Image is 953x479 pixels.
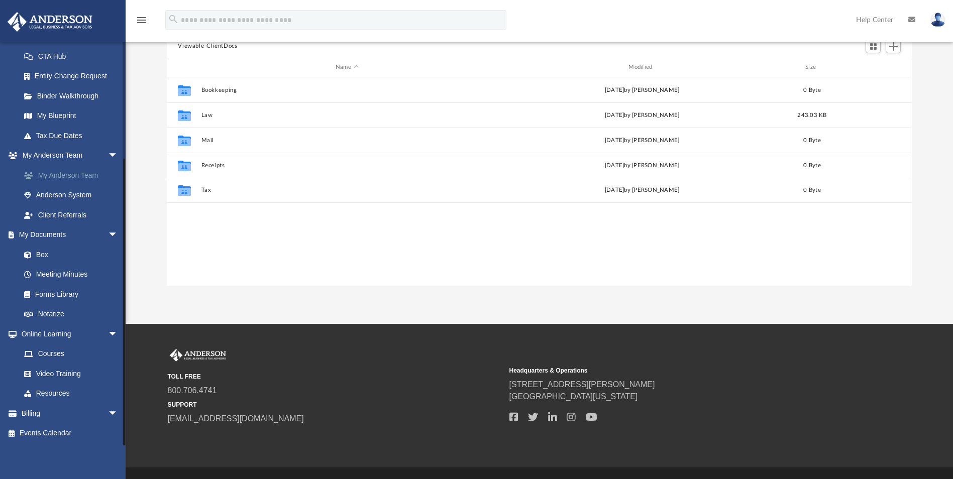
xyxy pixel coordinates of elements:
[14,364,123,384] a: Video Training
[804,138,821,143] span: 0 Byte
[14,284,123,304] a: Forms Library
[14,304,128,324] a: Notarize
[168,372,502,381] small: TOLL FREE
[7,324,128,344] a: Online Learningarrow_drop_down
[7,403,133,423] a: Billingarrow_drop_down
[168,349,228,362] img: Anderson Advisors Platinum Portal
[14,86,133,106] a: Binder Walkthrough
[14,265,128,285] a: Meeting Minutes
[804,163,821,168] span: 0 Byte
[136,14,148,26] i: menu
[201,87,492,93] button: Bookkeeping
[108,324,128,344] span: arrow_drop_down
[14,126,133,146] a: Tax Due Dates
[7,146,133,166] a: My Anderson Teamarrow_drop_down
[837,63,907,72] div: id
[136,19,148,26] a: menu
[930,13,945,27] img: User Pic
[14,165,133,185] a: My Anderson Team
[14,245,123,265] a: Box
[201,63,492,72] div: Name
[201,162,492,169] button: Receipts
[14,106,128,126] a: My Blueprint
[509,392,638,401] a: [GEOGRAPHIC_DATA][US_STATE]
[14,46,133,66] a: CTA Hub
[108,146,128,166] span: arrow_drop_down
[108,403,128,424] span: arrow_drop_down
[7,423,133,443] a: Events Calendar
[168,14,179,25] i: search
[497,186,788,195] div: [DATE] by [PERSON_NAME]
[792,63,832,72] div: Size
[168,400,502,409] small: SUPPORT
[14,185,133,205] a: Anderson System
[804,188,821,193] span: 0 Byte
[497,111,788,120] div: [DATE] by [PERSON_NAME]
[496,63,788,72] div: Modified
[509,366,844,375] small: Headquarters & Operations
[168,386,217,395] a: 800.706.4741
[178,42,237,51] button: Viewable-ClientDocs
[14,384,128,404] a: Resources
[509,380,655,389] a: [STREET_ADDRESS][PERSON_NAME]
[201,137,492,144] button: Mail
[804,87,821,93] span: 0 Byte
[886,39,901,53] button: Add
[7,225,128,245] a: My Documentsarrow_drop_down
[171,63,196,72] div: id
[168,414,304,423] a: [EMAIL_ADDRESS][DOMAIN_NAME]
[108,225,128,246] span: arrow_drop_down
[14,344,128,364] a: Courses
[14,66,133,86] a: Entity Change Request
[866,39,881,53] button: Switch to Grid View
[5,12,95,32] img: Anderson Advisors Platinum Portal
[497,86,788,95] div: [DATE] by [PERSON_NAME]
[201,187,492,194] button: Tax
[201,112,492,118] button: Law
[14,205,133,225] a: Client Referrals
[497,136,788,145] div: [DATE] by [PERSON_NAME]
[798,112,827,118] span: 243.03 KB
[167,77,911,285] div: grid
[497,161,788,170] div: [DATE] by [PERSON_NAME]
